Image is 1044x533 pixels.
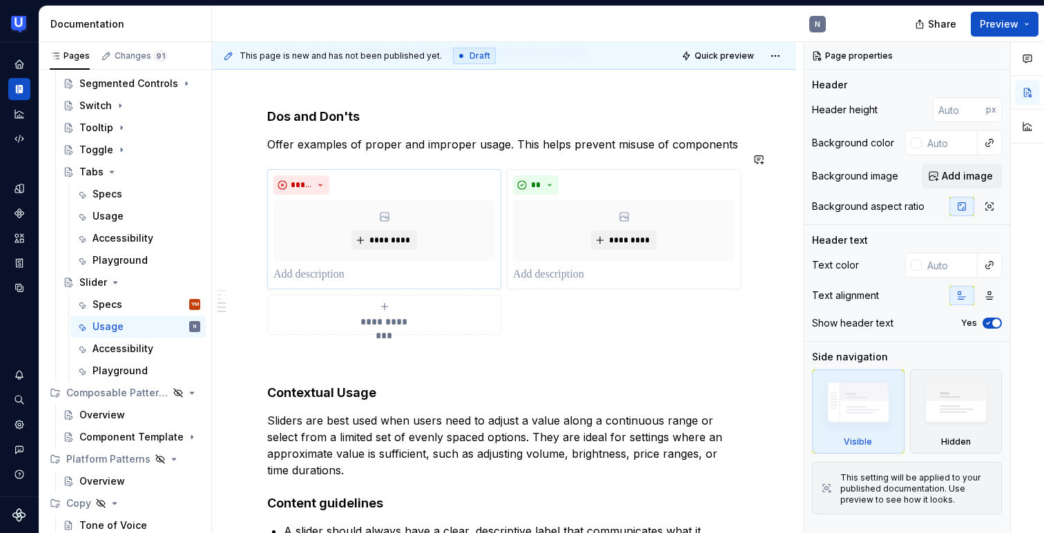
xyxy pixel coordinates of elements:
[70,183,206,205] a: Specs
[908,12,965,37] button: Share
[66,386,168,400] div: Composable Patterns
[93,253,148,267] div: Playground
[922,130,978,155] input: Auto
[267,385,376,400] strong: Contextual Usage
[70,249,206,271] a: Playground
[66,452,151,466] div: Platform Patterns
[57,470,206,492] a: Overview
[8,53,30,75] div: Home
[812,233,868,247] div: Header text
[70,316,206,338] a: UsageN
[8,389,30,411] button: Search ⌘K
[8,438,30,461] button: Contact support
[8,78,30,100] a: Documentation
[980,17,1018,31] span: Preview
[267,412,741,478] p: Sliders are best used when users need to adjust a value along a continuous range or select from a...
[267,136,741,153] p: Offer examples of proper and improper usage. This helps prevent misuse of components
[971,12,1038,37] button: Preview
[928,17,956,31] span: Share
[812,258,859,272] div: Text color
[812,103,878,117] div: Header height
[57,271,206,293] a: Slider
[470,50,490,61] span: Draft
[8,128,30,150] a: Code automation
[93,320,124,333] div: Usage
[240,50,442,61] span: This page is new and has not been published yet.
[93,209,124,223] div: Usage
[8,202,30,224] a: Components
[844,436,872,447] div: Visible
[812,289,879,302] div: Text alignment
[840,472,993,505] div: This setting will be applied to your published documentation. Use preview to see how it looks.
[93,342,153,356] div: Accessibility
[8,414,30,436] a: Settings
[812,369,905,454] div: Visible
[8,277,30,299] a: Data sources
[942,169,993,183] span: Add image
[986,104,996,115] p: px
[57,117,206,139] a: Tooltip
[93,187,122,201] div: Specs
[8,227,30,249] a: Assets
[57,426,206,448] a: Component Template
[812,200,925,213] div: Background aspect ratio
[79,474,125,488] div: Overview
[79,99,112,113] div: Switch
[933,97,986,122] input: Auto
[70,338,206,360] a: Accessibility
[66,496,91,510] div: Copy
[812,350,888,364] div: Side navigation
[8,252,30,274] a: Storybook stories
[79,430,184,444] div: Component Template
[115,50,167,61] div: Changes
[12,508,26,522] svg: Supernova Logo
[922,253,978,278] input: Auto
[812,316,893,330] div: Show header text
[79,519,147,532] div: Tone of Voice
[910,369,1003,454] div: Hidden
[57,72,206,95] a: Segmented Controls
[695,50,754,61] span: Quick preview
[8,103,30,125] a: Analytics
[70,205,206,227] a: Usage
[812,136,894,150] div: Background color
[50,50,90,61] div: Pages
[57,139,206,161] a: Toggle
[79,77,178,90] div: Segmented Controls
[267,109,360,124] strong: Dos and Don'ts
[50,17,206,31] div: Documentation
[70,360,206,382] a: Playground
[93,364,148,378] div: Playground
[44,448,206,470] div: Platform Patterns
[79,408,125,422] div: Overview
[70,293,206,316] a: SpecsYM
[8,364,30,386] div: Notifications
[44,382,206,404] div: Composable Patterns
[57,404,206,426] a: Overview
[79,165,104,179] div: Tabs
[193,320,196,333] div: N
[191,298,199,311] div: YM
[812,169,898,183] div: Background image
[812,78,847,92] div: Header
[79,143,113,157] div: Toggle
[8,177,30,200] a: Design tokens
[922,164,1002,188] button: Add image
[941,436,971,447] div: Hidden
[79,275,107,289] div: Slider
[70,227,206,249] a: Accessibility
[815,19,820,30] div: N
[57,161,206,183] a: Tabs
[79,121,113,135] div: Tooltip
[93,298,122,311] div: Specs
[677,46,760,66] button: Quick preview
